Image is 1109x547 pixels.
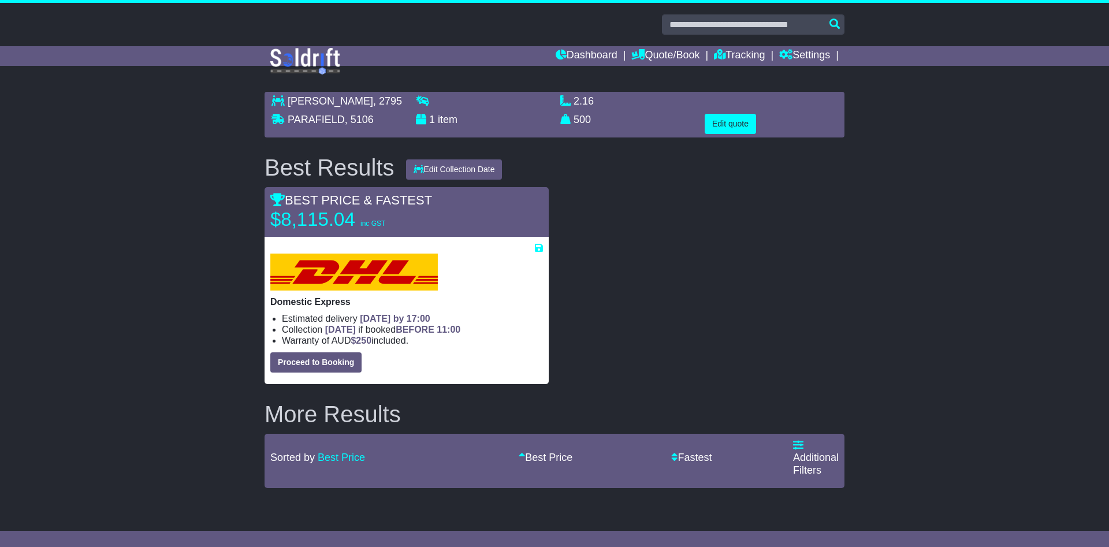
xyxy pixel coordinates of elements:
[373,95,402,107] span: , 2795
[270,296,543,307] p: Domestic Express
[574,95,594,107] span: 2.16
[793,440,839,476] a: Additional Filters
[519,452,572,463] a: Best Price
[282,324,543,335] li: Collection
[779,46,830,66] a: Settings
[270,452,315,463] span: Sorted by
[270,352,362,373] button: Proceed to Booking
[288,114,345,125] span: PARAFIELD
[714,46,765,66] a: Tracking
[556,46,617,66] a: Dashboard
[360,219,385,228] span: inc GST
[356,336,371,345] span: 250
[270,193,432,207] span: BEST PRICE & FASTEST
[671,452,712,463] a: Fastest
[406,159,503,180] button: Edit Collection Date
[282,313,543,324] li: Estimated delivery
[438,114,457,125] span: item
[360,314,430,323] span: [DATE] by 17:00
[270,208,415,231] p: $8,115.04
[351,336,371,345] span: $
[345,114,374,125] span: , 5106
[265,401,844,427] h2: More Results
[631,46,699,66] a: Quote/Book
[429,114,435,125] span: 1
[325,325,460,334] span: if booked
[574,114,591,125] span: 500
[282,335,543,346] li: Warranty of AUD included.
[396,325,434,334] span: BEFORE
[288,95,373,107] span: [PERSON_NAME]
[259,155,400,180] div: Best Results
[318,452,365,463] a: Best Price
[705,114,756,134] button: Edit quote
[270,254,438,291] img: DHL: Domestic Express
[325,325,356,334] span: [DATE]
[437,325,460,334] span: 11:00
